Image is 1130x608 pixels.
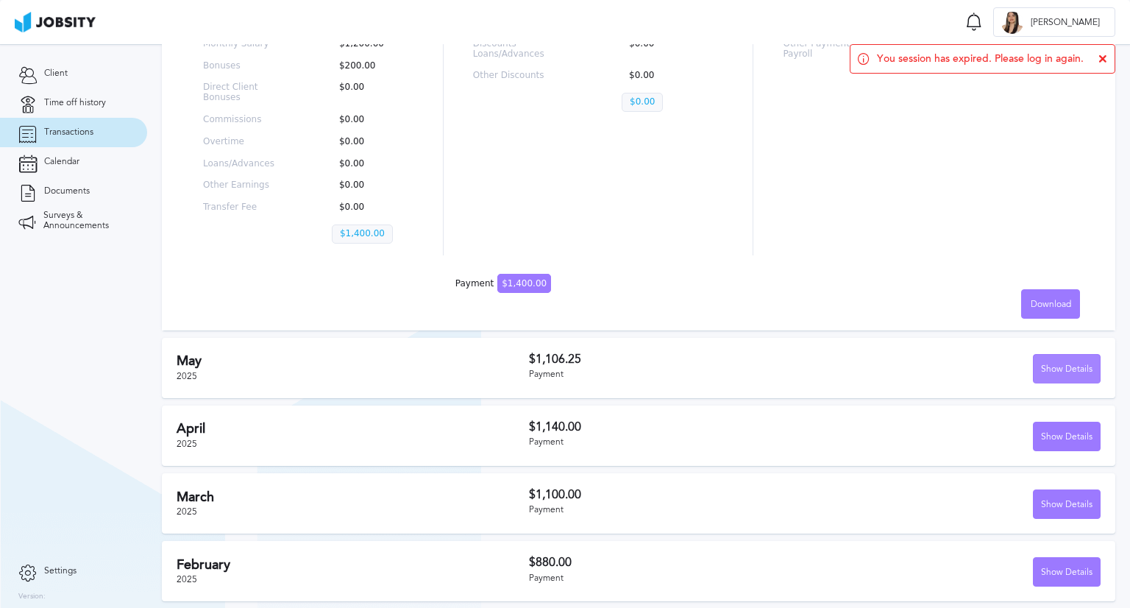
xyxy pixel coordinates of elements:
div: Payment [529,573,815,584]
p: Other Discounts [473,71,575,81]
button: Download [1021,289,1080,319]
p: Other Payments Outside Payroll [783,39,905,60]
span: Time off history [44,98,106,108]
p: $0.00 [332,82,413,103]
div: L [1001,12,1023,34]
p: $0.00 [622,71,723,81]
img: ab4bad089aa723f57921c736e9817d99.png [15,12,96,32]
p: Direct Client Bonuses [203,82,285,103]
span: 2025 [177,574,197,584]
span: 2025 [177,439,197,449]
p: $0.00 [622,93,663,112]
span: Calendar [44,157,79,167]
h2: March [177,489,529,505]
div: Show Details [1034,558,1100,587]
button: Show Details [1033,557,1101,587]
div: Payment [455,279,551,289]
div: Payment [529,370,815,380]
p: $1,200.00 [332,39,413,49]
p: Overtime [203,137,285,147]
span: Transactions [44,127,93,138]
p: $1,400.00 [332,225,393,244]
span: $1,400.00 [497,274,551,293]
p: $0.00 [332,202,413,213]
h2: May [177,353,529,369]
div: Show Details [1034,355,1100,384]
p: $200.00 [332,61,413,71]
p: Monthly Salary [203,39,285,49]
label: Version: [18,593,46,601]
h3: $1,100.00 [529,488,815,501]
p: $0.00 [332,115,413,125]
span: [PERSON_NAME] [1023,18,1107,28]
span: Client [44,68,68,79]
span: Surveys & Announcements [43,211,129,231]
p: Loans/Advances [203,159,285,169]
p: Bonuses [203,61,285,71]
div: Show Details [1034,490,1100,520]
button: Show Details [1033,422,1101,451]
p: $0.00 [332,137,413,147]
span: You session has expired. Please log in again. [877,53,1084,65]
h3: $1,140.00 [529,420,815,434]
button: Show Details [1033,489,1101,519]
h2: April [177,421,529,436]
button: L[PERSON_NAME] [993,7,1115,37]
span: Download [1031,300,1071,310]
div: Payment [529,505,815,515]
p: Transfer Fee [203,202,285,213]
button: Show Details [1033,354,1101,383]
span: 2025 [177,506,197,517]
p: Commissions [203,115,285,125]
h3: $880.00 [529,556,815,569]
h2: February [177,557,529,573]
p: $0.00 [332,180,413,191]
span: 2025 [177,371,197,381]
p: Other Earnings [203,180,285,191]
p: Discounts Loans/Advances [473,39,575,60]
p: $0.00 [332,159,413,169]
span: Documents [44,186,90,197]
span: Settings [44,566,77,576]
div: Show Details [1034,423,1100,452]
div: Payment [529,437,815,448]
p: $0.00 [622,39,723,60]
h3: $1,106.25 [529,353,815,366]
